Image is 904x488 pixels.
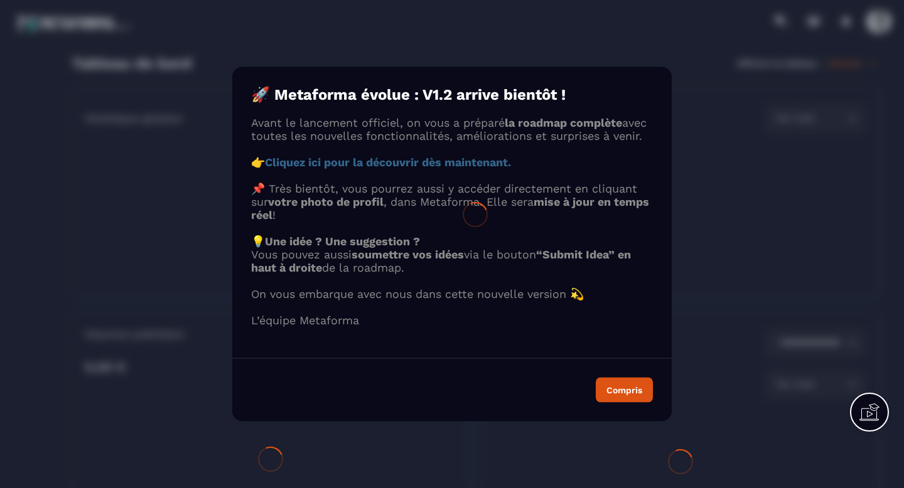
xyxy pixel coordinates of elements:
h4: 🚀 Metaforma évolue : V1.2 arrive bientôt ! [251,86,653,103]
strong: la roadmap complète [505,116,622,129]
button: Compris [596,378,653,403]
p: L’équipe Metaforma [251,314,653,327]
p: On vous embarque avec nous dans cette nouvelle version 💫 [251,287,653,300]
p: Avant le lancement officiel, on vous a préparé avec toutes les nouvelles fonctionnalités, amélior... [251,116,653,142]
div: Compris [606,386,642,395]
